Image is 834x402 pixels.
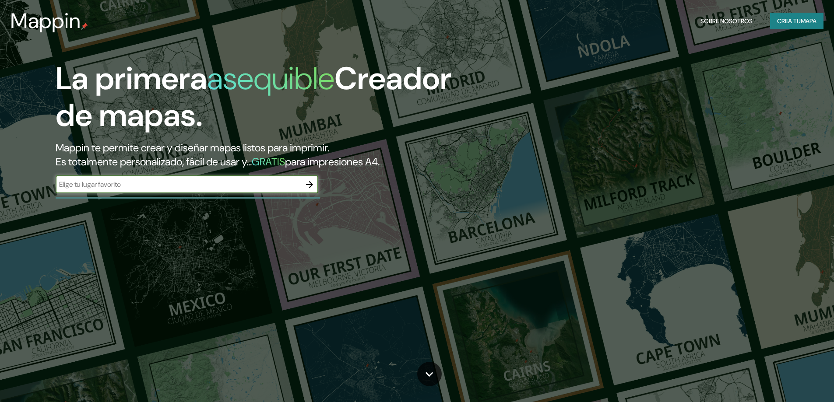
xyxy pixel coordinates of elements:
font: Crea tu [777,17,801,25]
font: para impresiones A4. [285,155,380,168]
font: Sobre nosotros [700,17,753,25]
font: Mappin te permite crear y diseñar mapas listos para imprimir. [56,141,329,154]
font: La primera [56,58,207,99]
input: Elige tu lugar favorito [56,179,301,189]
font: Creador de mapas. [56,58,451,136]
font: Es totalmente personalizado, fácil de usar y... [56,155,252,168]
button: Crea tumapa [770,13,823,29]
button: Sobre nosotros [697,13,756,29]
font: GRATIS [252,155,285,168]
font: mapa [801,17,816,25]
img: pin de mapeo [81,23,88,30]
font: Mappin [11,7,81,35]
font: asequible [207,58,334,99]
